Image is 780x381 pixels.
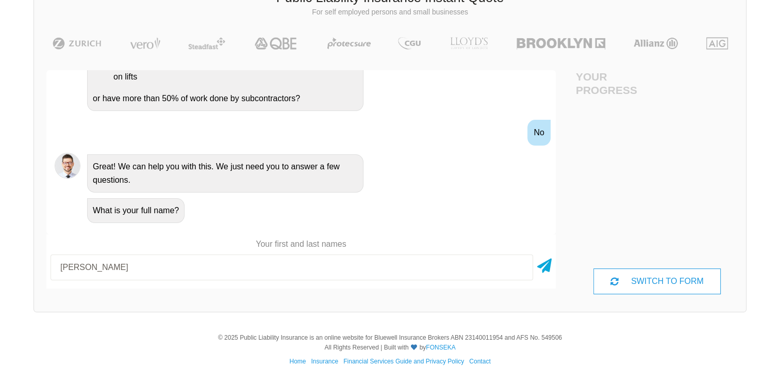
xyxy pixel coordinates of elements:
p: For self employed persons and small businesses [42,7,738,18]
div: No [527,120,550,146]
img: Zurich | Public Liability Insurance [48,37,106,50]
img: Allianz | Public Liability Insurance [628,37,683,50]
a: Insurance [311,358,338,365]
img: Steadfast | Public Liability Insurance [184,37,229,50]
div: SWITCH TO FORM [593,268,721,294]
p: Your first and last names [46,239,556,250]
a: Contact [469,358,490,365]
h4: Your Progress [576,70,657,96]
div: Great! We can help you with this. We just need you to answer a few questions. [87,154,363,193]
img: Protecsure | Public Liability Insurance [323,37,375,50]
input: Your first and last names [51,255,533,280]
img: LLOYD's | Public Liability Insurance [444,37,494,50]
img: QBE | Public Liability Insurance [248,37,304,50]
a: Financial Services Guide and Privacy Policy [343,358,464,365]
a: Home [289,358,306,365]
img: AIG | Public Liability Insurance [702,37,733,50]
img: Brooklyn | Public Liability Insurance [512,37,609,50]
img: Vero | Public Liability Insurance [125,37,165,50]
a: FONSEKA [426,344,455,351]
li: security, tour operator, pest control, civil construction, crane, work on lifts [113,57,358,84]
div: What is your full name? [87,198,185,223]
img: CGU | Public Liability Insurance [394,37,425,50]
img: Chatbot | PLI [55,153,80,179]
